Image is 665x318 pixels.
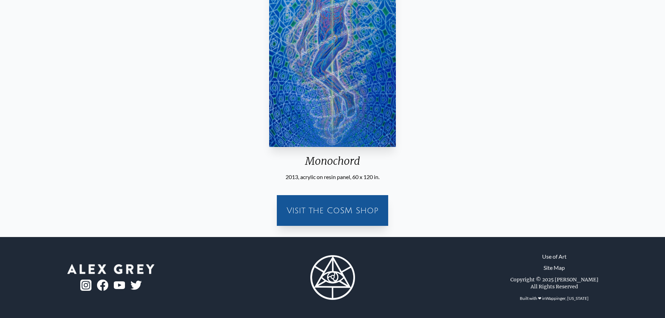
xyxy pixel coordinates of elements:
img: twitter-logo.png [131,281,142,290]
img: youtube-logo.png [114,281,125,289]
a: Visit the CoSM Shop [281,199,384,222]
div: Monochord [266,155,399,173]
div: Copyright © 2025 [PERSON_NAME] [510,276,598,283]
a: Use of Art [542,252,567,261]
div: Built with ❤ in [517,293,591,304]
img: fb-logo.png [97,280,108,291]
img: ig-logo.png [80,280,91,291]
a: Wappinger, [US_STATE] [546,296,589,301]
a: Site Map [544,264,565,272]
div: All Rights Reserved [531,283,578,290]
div: 2013, acrylic on resin panel, 60 x 120 in. [266,173,399,181]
